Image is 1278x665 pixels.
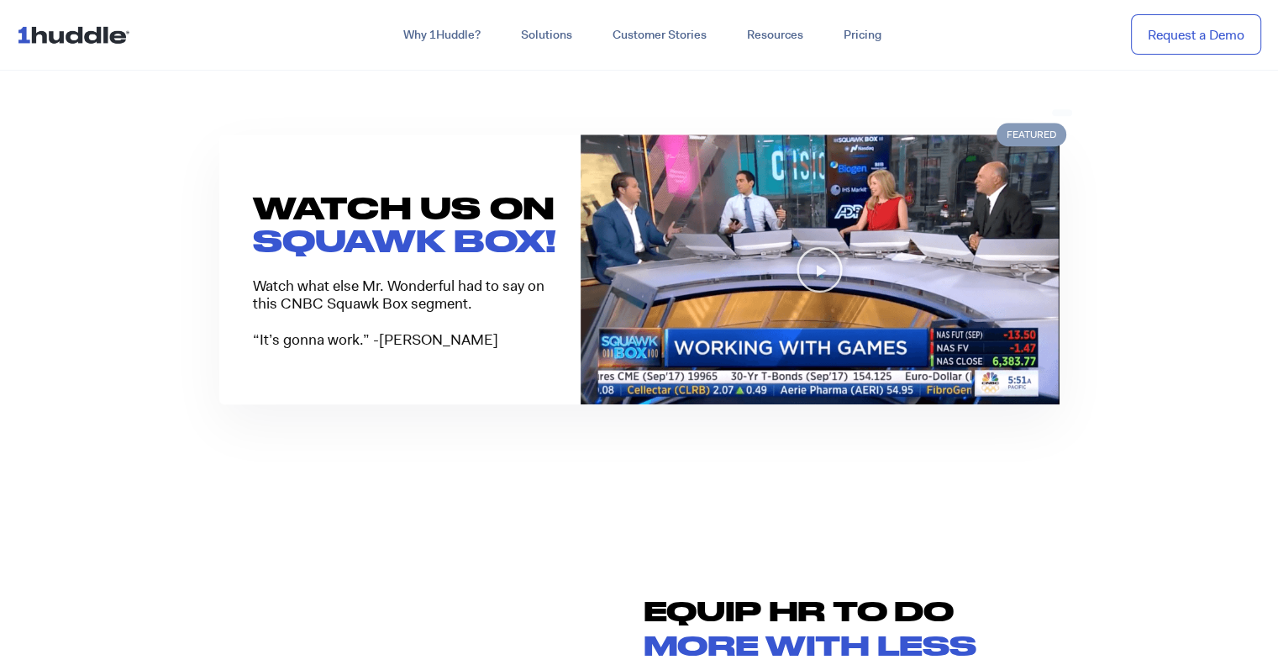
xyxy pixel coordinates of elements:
div: Play Video [796,245,844,293]
a: Customer Stories [592,20,727,50]
h2: Equip HR TO DO [644,598,1039,624]
p: Watch what else Mr. Wonderful had to say on this CNBC Squawk Box segment. [253,277,547,313]
a: Resources [727,20,823,50]
span: Featured [997,123,1066,146]
a: Solutions [501,20,592,50]
h2: more with less [644,632,1039,658]
h3: WATCH US ON [253,188,581,228]
h3: SQUAWK BOX! [253,221,581,261]
a: Pricing [823,20,902,50]
a: Request a Demo [1131,14,1261,55]
a: Why 1Huddle? [383,20,501,50]
p: “It’s gonna work.” -[PERSON_NAME] [253,330,547,351]
img: ... [17,18,137,50]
